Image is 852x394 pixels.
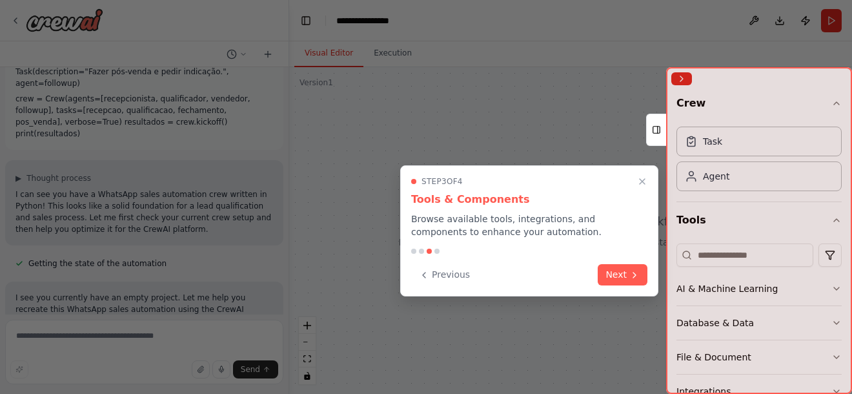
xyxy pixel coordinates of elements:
[634,174,650,189] button: Close walkthrough
[411,192,647,207] h3: Tools & Components
[297,12,315,30] button: Hide left sidebar
[411,213,647,238] p: Browse available tools, integrations, and components to enhance your automation.
[421,176,463,187] span: Step 3 of 4
[411,264,478,285] button: Previous
[598,264,647,285] button: Next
